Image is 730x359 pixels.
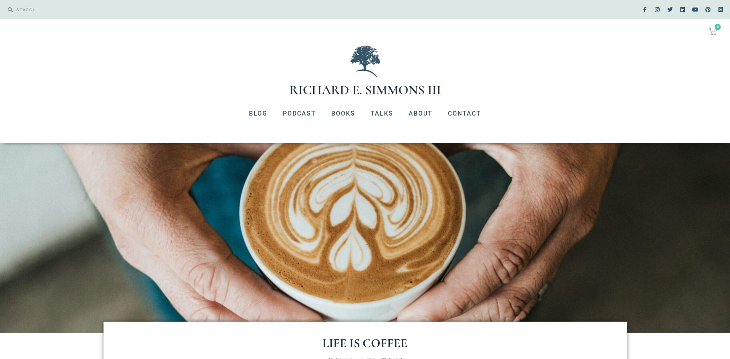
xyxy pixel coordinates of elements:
[241,104,275,124] a: Blog
[363,104,401,124] a: Talks
[324,104,363,124] a: Books
[715,24,721,30] span: 0
[275,104,324,124] a: Podcast
[440,104,489,124] a: Contact
[401,104,440,124] a: About
[134,337,596,349] h1: Life is Coffee
[13,4,361,15] input: SEARCH
[700,23,726,40] a: 0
